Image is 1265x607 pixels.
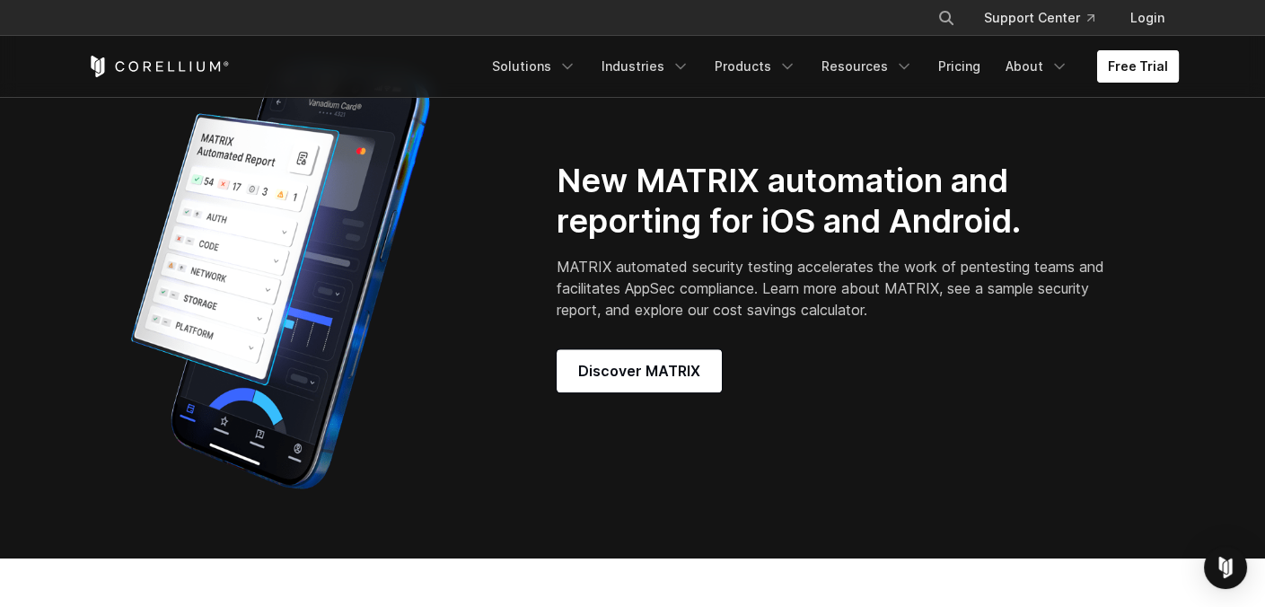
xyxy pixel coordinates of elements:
[927,50,991,83] a: Pricing
[87,56,230,77] a: Corellium Home
[1097,50,1179,83] a: Free Trial
[811,50,924,83] a: Resources
[591,50,700,83] a: Industries
[578,360,700,382] span: Discover MATRIX
[557,161,1111,242] h2: New MATRIX automation and reporting for iOS and Android.
[1204,546,1247,589] div: Open Intercom Messenger
[916,2,1179,34] div: Navigation Menu
[481,50,587,83] a: Solutions
[1116,2,1179,34] a: Login
[87,52,473,501] img: Corellium_MATRIX_Hero_1_1x
[557,256,1111,321] p: MATRIX automated security testing accelerates the work of pentesting teams and facilitates AppSec...
[970,2,1109,34] a: Support Center
[930,2,962,34] button: Search
[481,50,1179,83] div: Navigation Menu
[995,50,1079,83] a: About
[557,349,722,392] a: Discover MATRIX
[704,50,807,83] a: Products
